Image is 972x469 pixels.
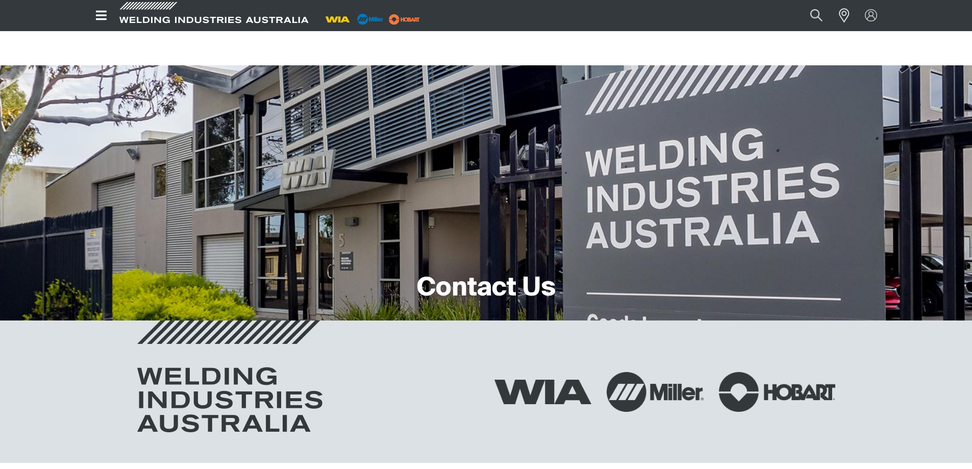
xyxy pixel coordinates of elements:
[607,372,704,412] img: Miller
[799,4,834,27] button: Search products
[719,372,835,412] img: Hobart
[417,272,556,305] h1: Contact Us
[386,12,423,27] img: miller
[786,4,833,27] input: Product name or item number...
[137,320,322,432] img: Welding Industries Australia
[386,15,423,23] a: miller
[494,380,591,404] img: WIA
